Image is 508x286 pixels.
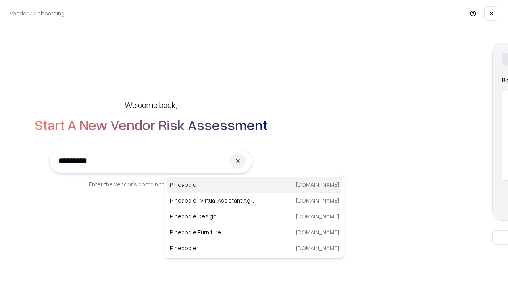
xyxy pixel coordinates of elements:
[296,244,339,252] p: [DOMAIN_NAME]
[296,212,339,220] p: [DOMAIN_NAME]
[170,212,254,220] p: Pineapple Design
[165,175,344,258] div: Suggestions
[296,196,339,205] p: [DOMAIN_NAME]
[170,180,254,189] p: Pineapple
[296,228,339,236] p: [DOMAIN_NAME]
[10,9,65,17] p: Vendor / Onboarding
[89,180,213,188] p: Enter the vendor’s domain to begin onboarding
[170,244,254,252] p: Pineapple
[296,180,339,189] p: [DOMAIN_NAME]
[125,99,177,110] h5: Welcome back,
[170,196,254,205] p: Pineapple | Virtual Assistant Agency
[170,228,254,236] p: Pineapple Furniture
[35,117,267,133] h2: Start A New Vendor Risk Assessment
